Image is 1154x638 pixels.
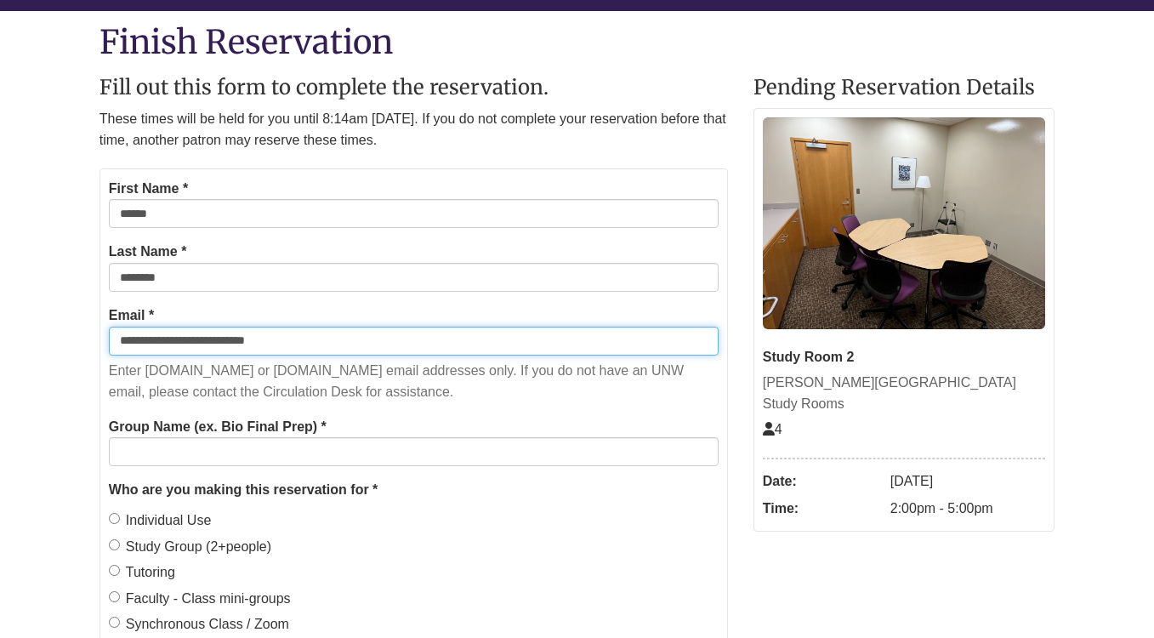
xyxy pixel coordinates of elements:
label: Individual Use [109,510,212,532]
h2: Fill out this form to complete the reservation. [99,77,728,99]
label: Synchronous Class / Zoom [109,613,289,635]
div: Study Room 2 [763,346,1045,368]
label: Last Name * [109,241,187,263]
input: Tutoring [109,565,120,576]
label: Tutoring [109,561,175,584]
dd: [DATE] [890,468,1045,495]
p: Enter [DOMAIN_NAME] or [DOMAIN_NAME] email addresses only. If you do not have an UNW email, pleas... [109,360,719,403]
dd: 2:00pm - 5:00pm [890,495,1045,522]
input: Individual Use [109,513,120,524]
label: Email * [109,305,154,327]
label: First Name * [109,178,188,200]
span: The capacity of this space [763,422,782,436]
h1: Finish Reservation [99,24,1055,60]
div: [PERSON_NAME][GEOGRAPHIC_DATA] Study Rooms [763,372,1045,415]
label: Faculty - Class mini-groups [109,588,291,610]
input: Study Group (2+people) [109,539,120,550]
h2: Pending Reservation Details [753,77,1055,99]
p: These times will be held for you until 8:14am [DATE]. If you do not complete your reservation bef... [99,108,728,151]
input: Synchronous Class / Zoom [109,617,120,628]
dt: Date: [763,468,882,495]
label: Study Group (2+people) [109,536,271,558]
dt: Time: [763,495,882,522]
legend: Who are you making this reservation for * [109,479,719,501]
input: Faculty - Class mini-groups [109,591,120,602]
img: Study Room 2 [763,117,1045,329]
label: Group Name (ex. Bio Final Prep) * [109,416,327,438]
